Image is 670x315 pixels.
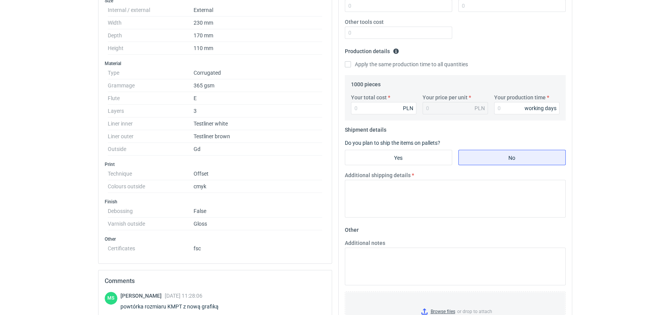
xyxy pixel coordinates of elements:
dt: Grammage [108,79,194,92]
input: 0 [345,27,452,39]
dt: Certificates [108,242,194,251]
dt: Colours outside [108,180,194,193]
div: PLN [403,104,413,112]
label: Apply the same production time to all quantities [345,60,468,68]
dt: Technique [108,168,194,180]
dt: Layers [108,105,194,117]
legend: Other [345,224,359,233]
label: Your production time [494,94,546,101]
dt: Debossing [108,205,194,218]
h2: Comments [105,276,326,286]
dt: Height [108,42,194,55]
dt: Type [108,67,194,79]
input: 0 [494,102,560,114]
dd: fsc [194,242,322,251]
label: Do you plan to ship the items on pallets? [345,140,440,146]
dt: Outside [108,143,194,156]
dd: E [194,92,322,105]
dd: Corrugated [194,67,322,79]
dt: Varnish outside [108,218,194,230]
label: Additional notes [345,239,385,247]
dd: 365 gsm [194,79,322,92]
dt: Liner outer [108,130,194,143]
input: 0 [351,102,416,114]
dt: Liner inner [108,117,194,130]
dd: Gloss [194,218,322,230]
label: Your price per unit [423,94,468,101]
legend: Shipment details [345,124,386,133]
label: Yes [345,150,452,165]
dd: 230 mm [194,17,322,29]
dd: 3 [194,105,322,117]
span: [PERSON_NAME] [120,293,165,299]
dt: Depth [108,29,194,42]
label: No [458,150,566,165]
dt: Flute [108,92,194,105]
dd: External [194,4,322,17]
h3: Print [105,161,326,168]
dd: 110 mm [194,42,322,55]
legend: 1000 pieces [351,78,381,87]
div: working days [525,104,556,112]
dd: False [194,205,322,218]
div: PLN [475,104,485,112]
dd: 170 mm [194,29,322,42]
label: Your total cost [351,94,387,101]
label: Other tools cost [345,18,384,26]
dd: Gd [194,143,322,156]
label: Additional shipping details [345,171,411,179]
dt: Width [108,17,194,29]
h3: Finish [105,199,326,205]
legend: Production details [345,45,399,54]
div: powtórka rozmiaru KMPT z nową grafiką [120,303,228,310]
h3: Material [105,60,326,67]
dd: Offset [194,168,322,180]
dd: Testliner white [194,117,322,130]
div: Maciej Sikora [105,292,117,305]
h3: Other [105,236,326,242]
figcaption: MS [105,292,117,305]
dt: Internal / external [108,4,194,17]
span: [DATE] 11:28:06 [165,293,202,299]
dd: Testliner brown [194,130,322,143]
dd: cmyk [194,180,322,193]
